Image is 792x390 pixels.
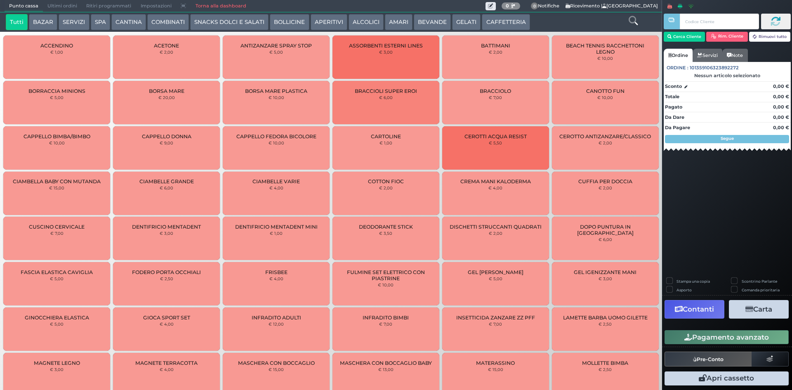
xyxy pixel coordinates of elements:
small: € 2,00 [379,185,393,190]
a: Note [722,49,747,62]
div: Nessun articolo selezionato [664,73,791,78]
small: € 1,00 [270,231,283,236]
a: Ordine [664,49,693,62]
span: Impostazioni [136,0,176,12]
span: CEROTTO ANTIZANZARE/CLASSICO [559,133,651,139]
span: CUSCINO CERVICALE [29,224,85,230]
a: Servizi [693,49,722,62]
strong: 0,00 € [773,125,789,130]
small: € 3,00 [599,276,612,281]
span: BEACH TENNIS RACCHETTONI LEGNO [559,43,651,55]
small: € 6,00 [160,185,173,190]
button: COMBINATI [147,14,189,31]
small: € 20,00 [158,95,175,100]
span: FRISBEE [265,269,288,275]
span: DENTIFRICIO MENTADENT MINI [235,224,318,230]
label: Asporto [676,287,692,293]
small: € 7,00 [379,321,392,326]
button: Pagamento avanzato [665,330,789,344]
span: GEL [PERSON_NAME] [468,269,523,275]
small: € 5,50 [489,140,502,145]
button: Rim. Cliente [706,32,748,42]
strong: 0,00 € [773,94,789,99]
span: 0 [531,2,538,10]
label: Stampa una copia [676,279,710,284]
span: DISCHETTI STRUCCANTI QUADRATI [450,224,542,230]
small: € 10,00 [269,140,284,145]
small: € 2,00 [489,231,502,236]
span: BRACCIOLO [480,88,511,94]
button: BAZAR [29,14,57,31]
span: BORRACCIA MINIONS [28,88,85,94]
small: € 10,00 [597,56,613,61]
button: BEVANDE [414,14,451,31]
small: € 10,00 [378,282,394,287]
button: ALCOLICI [349,14,384,31]
small: € 4,00 [269,185,283,190]
button: APERITIVI [311,14,347,31]
button: SERVIZI [59,14,89,31]
span: INSETTICIDA ZANZARE ZZ PFF [456,314,535,321]
button: BOLLICINE [270,14,309,31]
small: € 4,00 [488,185,502,190]
span: DOPO PUNTURA IN [GEOGRAPHIC_DATA] [559,224,651,236]
span: MAGNETE TERRACOTTA [135,360,198,366]
span: CIAMBELLA BABY CON MUTANDA [13,178,101,184]
span: BORSA MARE PLASTICA [245,88,307,94]
span: MATERASSINO [476,360,515,366]
button: Tutti [6,14,28,31]
small: € 10,00 [49,140,65,145]
small: € 5,00 [269,50,283,54]
button: GELATI [452,14,481,31]
small: € 3,00 [379,50,393,54]
span: 101359106323892272 [690,64,739,71]
span: MASCHERA CON BOCCAGLIO [238,360,315,366]
small: € 3,00 [160,231,173,236]
small: € 2,50 [599,321,612,326]
span: MASCHERA CON BOCCAGLIO BABY [340,360,432,366]
small: € 2,00 [160,50,173,54]
span: ANTIZANZARE SPRAY STOP [240,43,312,49]
small: € 5,00 [489,276,502,281]
small: € 13,00 [378,367,394,372]
small: € 2,00 [489,50,502,54]
span: CARTOLINE [371,133,401,139]
span: BATTIMANI [481,43,510,49]
strong: 0,00 € [773,104,789,110]
strong: 0,00 € [773,114,789,120]
span: FULMINE SET ELETTRICO CON PIASTRINE [339,269,432,281]
span: CREMA MANI KALODERMA [460,178,531,184]
small: € 2,50 [599,367,612,372]
button: SPA [91,14,110,31]
span: CANOTTO FUN [586,88,625,94]
span: Ordine : [667,64,688,71]
input: Codice Cliente [680,14,759,29]
strong: Segue [721,136,734,141]
span: MOLLETTE BIMBA [582,360,628,366]
small: € 15,00 [49,185,64,190]
button: CAFFETTERIA [482,14,530,31]
small: € 3,00 [50,367,64,372]
small: € 5,00 [50,276,64,281]
strong: Sconto [665,83,682,90]
small: € 6,00 [379,95,393,100]
span: CEROTTI ACQUA RESIST [464,133,527,139]
strong: Pagato [665,104,682,110]
a: Torna alla dashboard [191,0,250,12]
span: Ritiri programmati [82,0,136,12]
span: CAPPELLO BIMBA/BIMBO [24,133,90,139]
span: GIOCA SPORT SET [143,314,190,321]
small: € 5,00 [50,95,64,100]
button: Rimuovi tutto [749,32,791,42]
span: CAPPELLO DONNA [142,133,191,139]
small: € 7,00 [489,321,502,326]
strong: Da Pagare [665,125,690,130]
button: SNACKS DOLCI E SALATI [190,14,269,31]
small: € 7,00 [50,231,64,236]
small: € 4,00 [160,367,174,372]
small: € 4,00 [160,321,174,326]
span: GINOCCHIERA ELASTICA [25,314,89,321]
small: € 6,00 [599,237,612,242]
small: € 1,00 [50,50,63,54]
span: COTTON FIOC [368,178,404,184]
